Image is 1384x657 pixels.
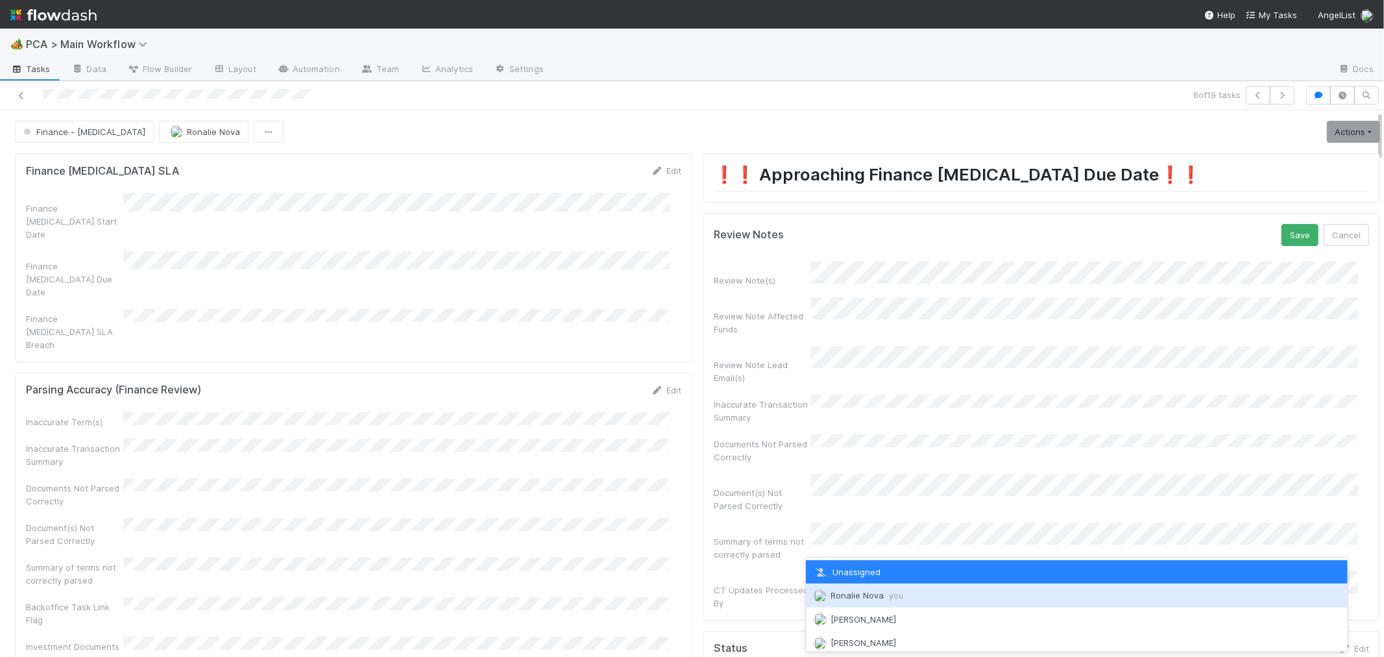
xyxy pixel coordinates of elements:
[714,535,811,561] div: Summary of terms not correctly parsed
[10,62,51,75] span: Tasks
[26,640,123,653] div: Investment Documents
[651,166,681,176] a: Edit
[127,62,192,75] span: Flow Builder
[814,589,827,602] img: avatar_0d9988fd-9a15-4cc7-ad96-88feab9e0fa9.png
[714,310,811,336] div: Review Note Affected Funds
[10,4,97,26] img: logo-inverted-e16ddd16eac7371096b0.svg
[159,121,249,143] button: Ronalie Nova
[26,260,123,299] div: Finance [MEDICAL_DATA] Due Date
[714,229,784,242] h5: Review Notes
[814,637,827,650] img: avatar_1d14498f-6309-4f08-8780-588779e5ce37.png
[1327,121,1380,143] a: Actions
[714,642,747,655] h5: Status
[26,415,123,428] div: Inaccurate Term(s)
[1193,88,1241,101] span: 6 of 19 tasks
[26,384,201,397] h5: Parsing Accuracy (Finance Review)
[714,358,811,384] div: Review Note Lead Email(s)
[21,127,145,137] span: Finance - [MEDICAL_DATA]
[26,165,179,178] h5: Finance [MEDICAL_DATA] SLA
[26,482,123,508] div: Documents Not Parsed Correctly
[831,614,896,625] span: [PERSON_NAME]
[187,127,240,137] span: Ronalie Nova
[714,274,811,287] div: Review Note(s)
[15,121,154,143] button: Finance - [MEDICAL_DATA]
[651,385,681,395] a: Edit
[26,202,123,241] div: Finance [MEDICAL_DATA] Start Date
[714,164,1369,191] h1: ❗️❗️ Approaching Finance [MEDICAL_DATA] Due Date❗️❗️
[714,438,811,464] div: Documents Not Parsed Correctly
[1361,9,1374,22] img: avatar_0d9988fd-9a15-4cc7-ad96-88feab9e0fa9.png
[1324,224,1369,246] button: Cancel
[1339,643,1369,654] a: Edit
[1246,8,1297,21] a: My Tasks
[26,601,123,626] div: Backoffice Task Link Flag
[714,398,811,424] div: Inaccurate Transaction Summary
[889,590,903,601] span: you
[714,486,811,512] div: Document(s) Not Parsed Correctly
[409,60,483,81] a: Analytics
[1318,10,1355,20] span: AngelList
[61,60,117,81] a: Data
[814,567,881,577] span: Unassigned
[170,125,183,138] img: avatar_0d9988fd-9a15-4cc7-ad96-88feab9e0fa9.png
[10,38,23,49] span: 🏕️
[26,38,154,51] span: PCA > Main Workflow
[1328,60,1384,81] a: Docs
[1246,10,1297,20] span: My Tasks
[814,613,827,626] img: avatar_55a2f090-1307-4765-93b4-f04da16234ba.png
[267,60,350,81] a: Automation
[26,521,123,547] div: Document(s) Not Parsed Correctly
[350,60,409,81] a: Team
[26,442,123,468] div: Inaccurate Transaction Summary
[1204,8,1235,21] div: Help
[202,60,267,81] a: Layout
[26,312,123,351] div: Finance [MEDICAL_DATA] SLA Breach
[1281,224,1318,246] button: Save
[483,60,554,81] a: Settings
[26,561,123,587] div: Summary of terms not correctly parsed
[831,638,896,648] span: [PERSON_NAME]
[831,590,903,601] span: Ronalie Nova
[117,60,202,81] a: Flow Builder
[714,584,811,610] div: CT Updates Processed By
